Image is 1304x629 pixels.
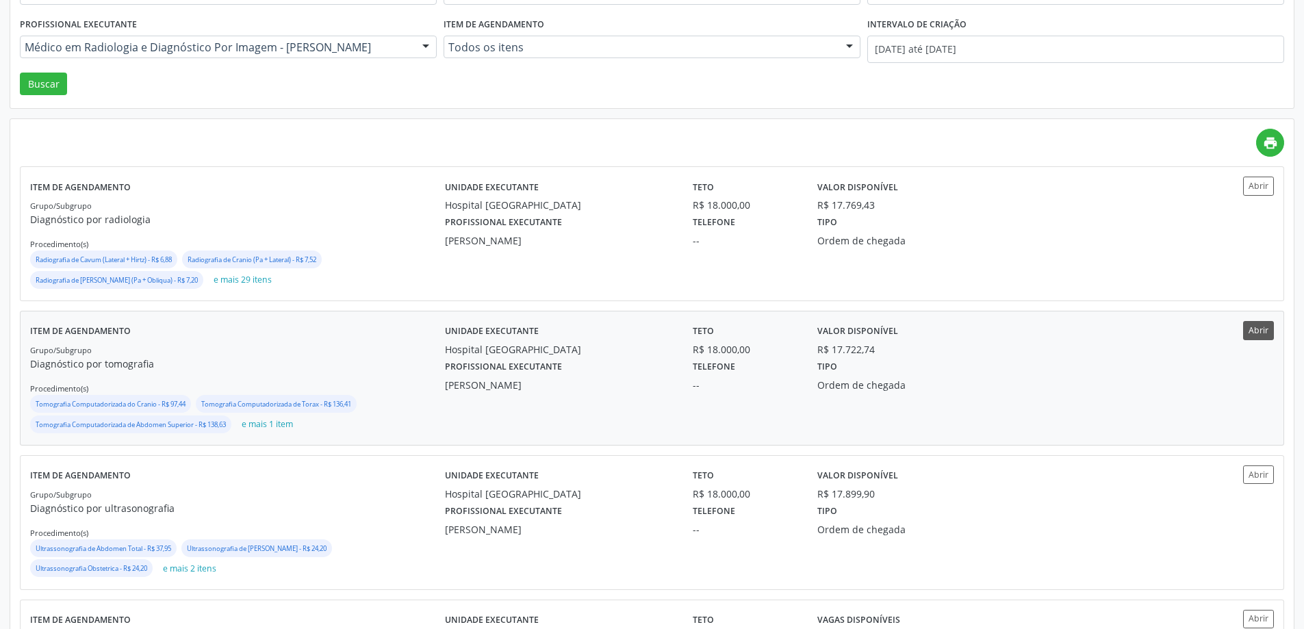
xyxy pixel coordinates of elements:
[445,465,539,487] label: Unidade executante
[445,198,674,212] div: Hospital [GEOGRAPHIC_DATA]
[445,501,562,522] label: Profissional executante
[817,321,898,342] label: Valor disponível
[817,177,898,198] label: Valor disponível
[448,40,832,54] span: Todos os itens
[30,489,92,500] small: Grupo/Subgrupo
[817,357,837,378] label: Tipo
[236,415,298,434] button: e mais 1 item
[445,522,674,537] div: [PERSON_NAME]
[30,383,88,394] small: Procedimento(s)
[693,321,714,342] label: Teto
[20,73,67,96] button: Buscar
[867,36,1284,63] input: Selecione um intervalo
[445,378,674,392] div: [PERSON_NAME]
[693,357,735,378] label: Telefone
[1243,610,1274,628] button: Abrir
[36,544,171,553] small: Ultrassonografia de Abdomen Total - R$ 37,95
[817,342,875,357] div: R$ 17.722,74
[36,276,198,285] small: Radiografia de [PERSON_NAME] (Pa + Obliqua) - R$ 7,20
[817,465,898,487] label: Valor disponível
[30,528,88,538] small: Procedimento(s)
[30,212,445,227] p: Diagnóstico por radiologia
[445,177,539,198] label: Unidade executante
[1243,465,1274,484] button: Abrir
[693,378,797,392] div: --
[30,177,131,198] label: Item de agendamento
[36,564,147,573] small: Ultrassonografia Obstetrica - R$ 24,20
[817,198,875,212] div: R$ 17.769,43
[157,559,222,578] button: e mais 2 itens
[1243,321,1274,339] button: Abrir
[36,420,226,429] small: Tomografia Computadorizada de Abdomen Superior - R$ 138,63
[30,345,92,355] small: Grupo/Subgrupo
[693,465,714,487] label: Teto
[30,465,131,487] label: Item de agendamento
[693,487,797,501] div: R$ 18.000,00
[30,239,88,249] small: Procedimento(s)
[867,14,967,36] label: Intervalo de criação
[36,255,172,264] small: Radiografia de Cavum (Lateral + Hirtz) - R$ 6,88
[693,212,735,233] label: Telefone
[817,378,984,392] div: Ordem de chegada
[30,201,92,211] small: Grupo/Subgrupo
[201,400,351,409] small: Tomografia Computadorizada de Torax - R$ 136,41
[36,400,186,409] small: Tomografia Computadorizada do Cranio - R$ 97,44
[693,198,797,212] div: R$ 18.000,00
[30,321,131,342] label: Item de agendamento
[187,544,327,553] small: Ultrassonografia de [PERSON_NAME] - R$ 24,20
[444,14,544,36] label: Item de agendamento
[693,522,797,537] div: --
[445,321,539,342] label: Unidade executante
[817,501,837,522] label: Tipo
[20,14,137,36] label: Profissional executante
[25,40,409,54] span: Médico em Radiologia e Diagnóstico Por Imagem - [PERSON_NAME]
[445,342,674,357] div: Hospital [GEOGRAPHIC_DATA]
[1256,129,1284,157] a: print
[693,233,797,248] div: --
[188,255,316,264] small: Radiografia de Cranio (Pa + Lateral) - R$ 7,52
[30,357,445,371] p: Diagnóstico por tomografia
[817,212,837,233] label: Tipo
[1243,177,1274,195] button: Abrir
[445,357,562,378] label: Profissional executante
[693,501,735,522] label: Telefone
[208,271,277,290] button: e mais 29 itens
[817,522,984,537] div: Ordem de chegada
[30,501,445,515] p: Diagnóstico por ultrasonografia
[817,487,875,501] div: R$ 17.899,90
[693,177,714,198] label: Teto
[817,233,984,248] div: Ordem de chegada
[445,212,562,233] label: Profissional executante
[1263,136,1278,151] i: print
[445,233,674,248] div: [PERSON_NAME]
[445,487,674,501] div: Hospital [GEOGRAPHIC_DATA]
[693,342,797,357] div: R$ 18.000,00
